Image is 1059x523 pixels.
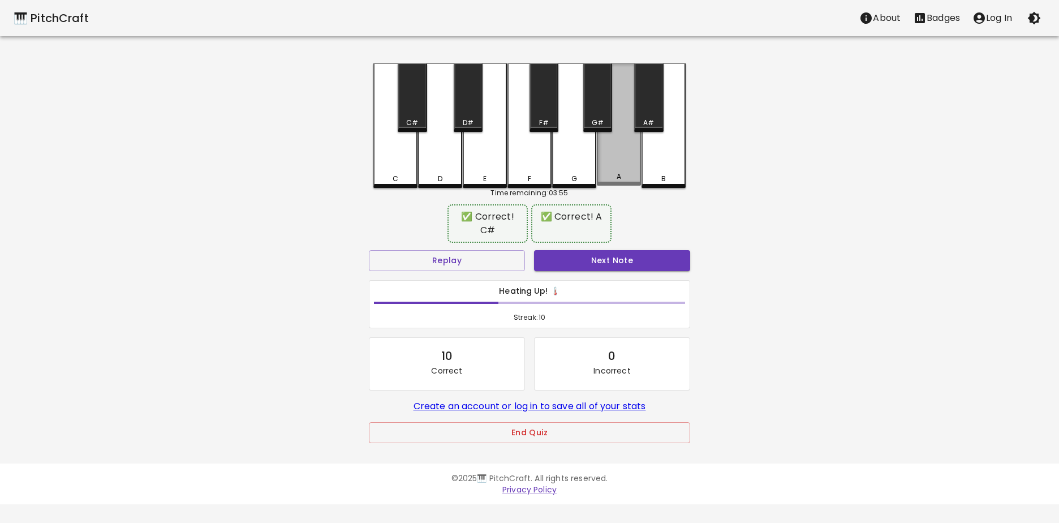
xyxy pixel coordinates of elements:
a: Create an account or log in to save all of your stats [414,400,646,413]
h6: Heating Up! 🌡️ [374,285,685,298]
div: 10 [441,347,453,365]
button: Stats [907,7,966,29]
p: Badges [927,11,960,25]
div: D [438,174,442,184]
p: Log In [986,11,1012,25]
button: End Quiz [369,422,690,443]
div: G [571,174,577,184]
div: ✅ Correct! C# [453,210,522,237]
div: ✅ Correct! A [537,210,606,224]
div: C# [406,118,418,128]
div: E [483,174,487,184]
a: 🎹 PitchCraft [14,9,89,27]
p: About [873,11,901,25]
div: B [661,174,666,184]
div: F [528,174,531,184]
div: 0 [608,347,615,365]
p: © 2025 🎹 PitchCraft. All rights reserved. [204,473,855,484]
p: Incorrect [593,365,630,376]
button: About [853,7,907,29]
p: Correct [431,365,462,376]
div: G# [592,118,604,128]
div: A [617,172,621,182]
div: Time remaining: 03:55 [373,188,686,198]
div: D# [463,118,473,128]
button: account of current user [966,7,1018,29]
div: A# [643,118,654,128]
button: Next Note [534,250,690,271]
span: Streak: 10 [374,312,685,323]
div: F# [539,118,549,128]
div: C [393,174,398,184]
button: Replay [369,250,525,271]
a: Privacy Policy [502,484,557,495]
